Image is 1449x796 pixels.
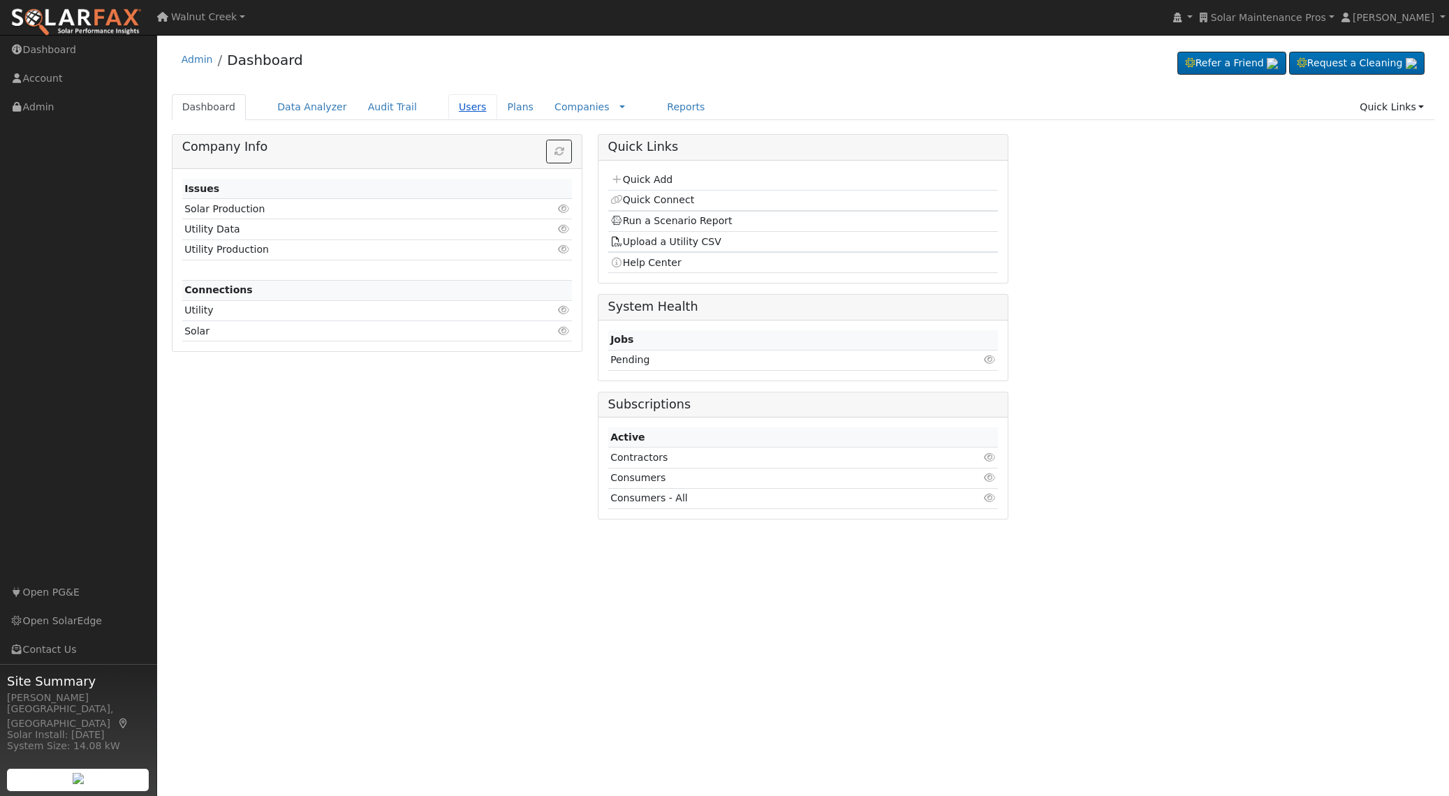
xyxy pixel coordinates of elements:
[182,239,509,260] td: Utility Production
[358,94,427,120] a: Audit Trail
[10,8,142,37] img: SolarFax
[182,54,213,65] a: Admin
[182,300,509,320] td: Utility
[557,305,570,315] i: Click to view
[448,94,497,120] a: Users
[1267,58,1278,69] img: retrieve
[227,52,303,68] a: Dashboard
[7,702,149,731] div: [GEOGRAPHIC_DATA], [GEOGRAPHIC_DATA]
[182,219,509,239] td: Utility Data
[184,284,253,295] strong: Connections
[610,257,682,268] a: Help Center
[172,94,247,120] a: Dashboard
[7,672,149,691] span: Site Summary
[608,397,999,412] h5: Subscriptions
[184,183,219,194] strong: Issues
[608,488,931,508] td: Consumers - All
[610,236,721,247] a: Upload a Utility CSV
[983,493,996,503] i: Click to view
[1406,58,1417,69] img: retrieve
[557,224,570,234] i: Click to view
[7,739,149,753] div: System Size: 14.08 kW
[557,204,570,214] i: Click to view
[608,300,999,314] h5: System Health
[497,94,544,120] a: Plans
[117,718,130,729] a: Map
[1289,52,1425,75] a: Request a Cleaning
[557,326,570,336] i: Click to view
[1211,12,1326,23] span: Solar Maintenance Pros
[171,11,237,22] span: Walnut Creek
[610,174,672,185] a: Quick Add
[610,432,645,443] strong: Active
[983,452,996,462] i: Click to view
[1349,94,1434,120] a: Quick Links
[182,140,573,154] h5: Company Info
[608,468,931,488] td: Consumers
[557,244,570,254] i: Click to view
[7,728,149,742] div: Solar Install: [DATE]
[983,355,996,364] i: Click to view
[610,334,633,345] strong: Jobs
[608,140,999,154] h5: Quick Links
[182,199,509,219] td: Solar Production
[554,101,610,112] a: Companies
[608,448,931,468] td: Contractors
[267,94,358,120] a: Data Analyzer
[7,691,149,705] div: [PERSON_NAME]
[983,473,996,482] i: Click to view
[656,94,715,120] a: Reports
[182,321,509,341] td: Solar
[1353,12,1434,23] span: [PERSON_NAME]
[610,215,733,226] a: Run a Scenario Report
[608,350,889,370] td: Pending
[73,773,84,784] img: retrieve
[1177,52,1286,75] a: Refer a Friend
[610,194,694,205] a: Quick Connect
